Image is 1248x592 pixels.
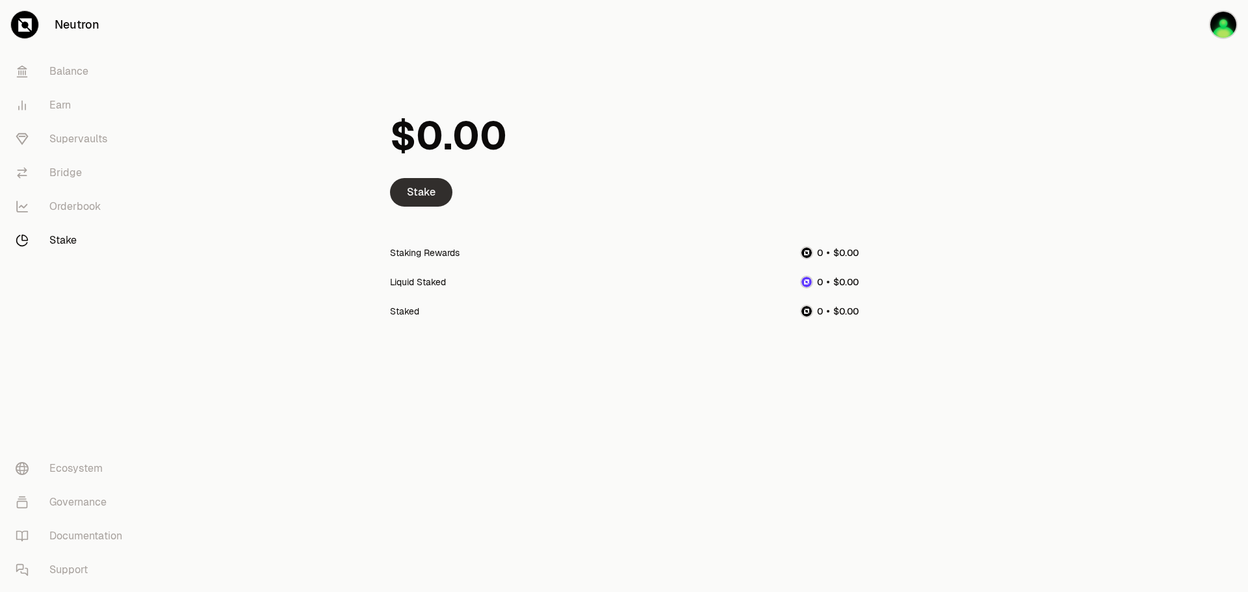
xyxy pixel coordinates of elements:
[390,276,446,289] div: Liquid Staked
[5,55,140,88] a: Balance
[390,305,419,318] div: Staked
[5,519,140,553] a: Documentation
[5,156,140,190] a: Bridge
[5,452,140,485] a: Ecosystem
[5,224,140,257] a: Stake
[801,248,812,258] img: NTRN Logo
[5,88,140,122] a: Earn
[390,246,460,259] div: Staking Rewards
[801,306,812,316] img: NTRN Logo
[1209,10,1238,39] img: Baerentatze
[801,277,812,287] img: dNTRN Logo
[5,190,140,224] a: Orderbook
[5,553,140,587] a: Support
[5,122,140,156] a: Supervaults
[5,485,140,519] a: Governance
[390,178,452,207] a: Stake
